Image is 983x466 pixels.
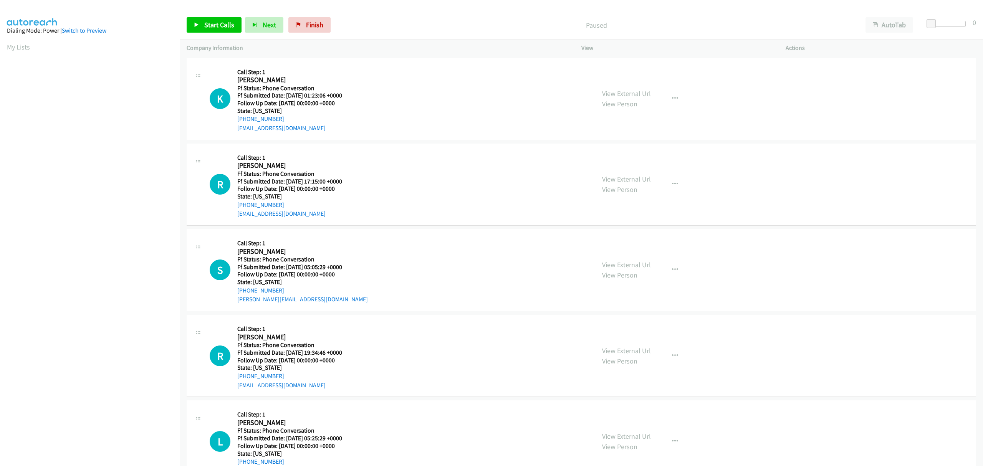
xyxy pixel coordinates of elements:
[237,210,326,217] a: [EMAIL_ADDRESS][DOMAIN_NAME]
[866,17,913,33] button: AutoTab
[237,193,352,200] h5: State: [US_STATE]
[210,345,230,366] div: The call is yet to be attempted
[237,76,352,84] h2: [PERSON_NAME]
[210,88,230,109] h1: K
[62,27,106,34] a: Switch to Preview
[237,427,410,435] h5: Ff Status: Phone Conversation
[237,92,352,99] h5: Ff Submitted Date: [DATE] 01:23:06 +0000
[210,259,230,280] h1: S
[237,247,352,256] h2: [PERSON_NAME]
[237,372,284,380] a: [PHONE_NUMBER]
[237,124,326,132] a: [EMAIL_ADDRESS][DOMAIN_NAME]
[245,17,283,33] button: Next
[237,263,368,271] h5: Ff Submitted Date: [DATE] 05:05:29 +0000
[602,175,651,183] a: View External Url
[237,240,368,247] h5: Call Step: 1
[7,43,30,51] a: My Lists
[237,349,352,357] h5: Ff Submitted Date: [DATE] 19:34:46 +0000
[786,43,976,53] p: Actions
[237,161,352,170] h2: [PERSON_NAME]
[973,17,976,28] div: 0
[602,357,637,365] a: View Person
[237,115,284,122] a: [PHONE_NUMBER]
[237,68,352,76] h5: Call Step: 1
[288,17,331,33] a: Finish
[602,432,651,441] a: View External Url
[237,201,284,208] a: [PHONE_NUMBER]
[602,99,637,108] a: View Person
[602,260,651,269] a: View External Url
[602,271,637,279] a: View Person
[930,21,966,27] div: Delay between calls (in seconds)
[237,278,368,286] h5: State: [US_STATE]
[237,341,352,349] h5: Ff Status: Phone Conversation
[187,17,242,33] a: Start Calls
[7,59,180,424] iframe: Dialpad
[187,43,568,53] p: Company Information
[237,170,352,178] h5: Ff Status: Phone Conversation
[237,154,352,162] h5: Call Step: 1
[602,185,637,194] a: View Person
[237,185,352,193] h5: Follow Up Date: [DATE] 00:00:00 +0000
[210,174,230,195] h1: R
[210,174,230,195] div: The call is yet to be attempted
[581,43,772,53] p: View
[204,20,234,29] span: Start Calls
[210,345,230,366] h1: R
[237,287,284,294] a: [PHONE_NUMBER]
[237,333,352,342] h2: [PERSON_NAME]
[237,442,410,450] h5: Follow Up Date: [DATE] 00:00:00 +0000
[602,442,637,451] a: View Person
[237,382,326,389] a: [EMAIL_ADDRESS][DOMAIN_NAME]
[341,20,852,30] p: Paused
[237,325,352,333] h5: Call Step: 1
[237,107,352,115] h5: State: [US_STATE]
[237,458,284,465] a: [PHONE_NUMBER]
[237,450,410,458] h5: State: [US_STATE]
[602,89,651,98] a: View External Url
[237,84,352,92] h5: Ff Status: Phone Conversation
[210,88,230,109] div: The call is yet to be attempted
[237,435,410,442] h5: Ff Submitted Date: [DATE] 05:25:29 +0000
[306,20,323,29] span: Finish
[263,20,276,29] span: Next
[237,357,352,364] h5: Follow Up Date: [DATE] 00:00:00 +0000
[237,418,352,427] h2: [PERSON_NAME]
[237,271,368,278] h5: Follow Up Date: [DATE] 00:00:00 +0000
[237,411,410,418] h5: Call Step: 1
[237,178,352,185] h5: Ff Submitted Date: [DATE] 17:15:00 +0000
[7,26,173,35] div: Dialing Mode: Power |
[237,296,368,303] a: [PERSON_NAME][EMAIL_ADDRESS][DOMAIN_NAME]
[237,256,368,263] h5: Ff Status: Phone Conversation
[210,431,230,452] h1: L
[602,346,651,355] a: View External Url
[210,259,230,280] div: The call is yet to be attempted
[237,364,352,372] h5: State: [US_STATE]
[237,99,352,107] h5: Follow Up Date: [DATE] 00:00:00 +0000
[210,431,230,452] div: The call is yet to be attempted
